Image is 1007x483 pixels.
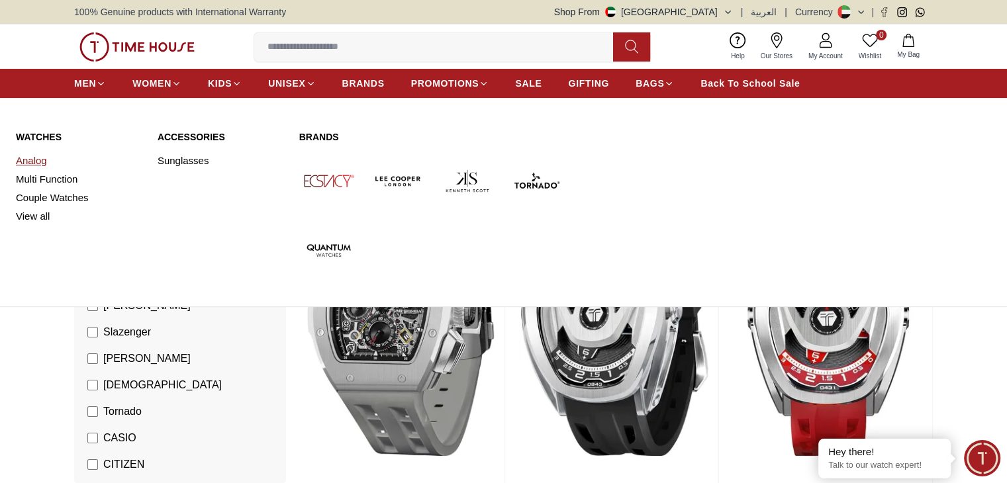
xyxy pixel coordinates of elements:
[411,71,489,95] a: PROMOTIONS
[828,445,941,459] div: Hey there!
[853,51,887,61] span: Wishlist
[16,207,142,226] a: View all
[87,459,98,470] input: CITIZEN
[889,31,928,62] button: My Bag
[87,406,98,417] input: Tornado
[554,5,733,19] button: Shop From[GEOGRAPHIC_DATA]
[87,380,98,390] input: [DEMOGRAPHIC_DATA]
[16,152,142,170] a: Analog
[751,5,777,19] button: العربية
[268,77,305,90] span: UNISEX
[411,77,479,90] span: PROMOTIONS
[605,7,616,17] img: United Arab Emirates
[16,170,142,189] a: Multi Function
[268,71,315,95] a: UNISEX
[103,404,142,419] span: Tornado
[515,71,542,95] a: SALE
[753,30,800,64] a: Our Stores
[74,71,106,95] a: MEN
[16,189,142,207] a: Couple Watches
[897,7,907,17] a: Instagram
[438,152,497,210] img: Kenneth Scott
[507,152,566,210] img: Tornado
[342,77,385,90] span: BRANDS
[132,71,181,95] a: WOMEN
[892,50,925,60] span: My Bag
[636,77,664,90] span: BAGS
[723,30,753,64] a: Help
[16,130,142,144] a: Watches
[208,77,232,90] span: KIDS
[828,460,941,471] p: Talk to our watch expert!
[724,196,932,469] img: TSAR BOMBA Men's Automatic Red Dial Watch - TB8213A-04 SET
[132,77,171,90] span: WOMEN
[74,5,286,19] span: 100% Genuine products with International Warranty
[785,5,787,19] span: |
[851,30,889,64] a: 0Wishlist
[700,77,800,90] span: Back To School Sale
[74,77,96,90] span: MEN
[568,71,609,95] a: GIFTING
[636,71,674,95] a: BAGS
[795,5,838,19] div: Currency
[915,7,925,17] a: Whatsapp
[755,51,798,61] span: Our Stores
[964,440,1000,476] div: Chat Widget
[369,152,428,210] img: Lee Cooper
[103,377,222,393] span: [DEMOGRAPHIC_DATA]
[803,51,848,61] span: My Account
[741,5,743,19] span: |
[87,353,98,364] input: [PERSON_NAME]
[158,130,283,144] a: Accessories
[342,71,385,95] a: BRANDS
[79,32,195,62] img: ...
[879,7,889,17] a: Facebook
[87,327,98,337] input: Slazenger
[208,71,242,95] a: KIDS
[103,324,151,340] span: Slazenger
[515,77,542,90] span: SALE
[299,152,358,210] img: Ecstacy
[876,30,887,40] span: 0
[103,351,191,367] span: [PERSON_NAME]
[87,433,98,443] input: CASIO
[103,430,136,446] span: CASIO
[103,457,144,472] span: CITIZEN
[299,130,567,144] a: Brands
[871,5,874,19] span: |
[297,196,504,469] img: TSAR BOMBA Men's Analog Black Dial Watch - TB8214 C-Grey
[158,152,283,170] a: Sunglasses
[568,77,609,90] span: GIFTING
[299,221,358,280] img: Quantum
[726,51,750,61] span: Help
[700,71,800,95] a: Back To School Sale
[510,196,718,469] img: TSAR BOMBA Men's Automatic Black Dial Watch - TB8213A-06 SET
